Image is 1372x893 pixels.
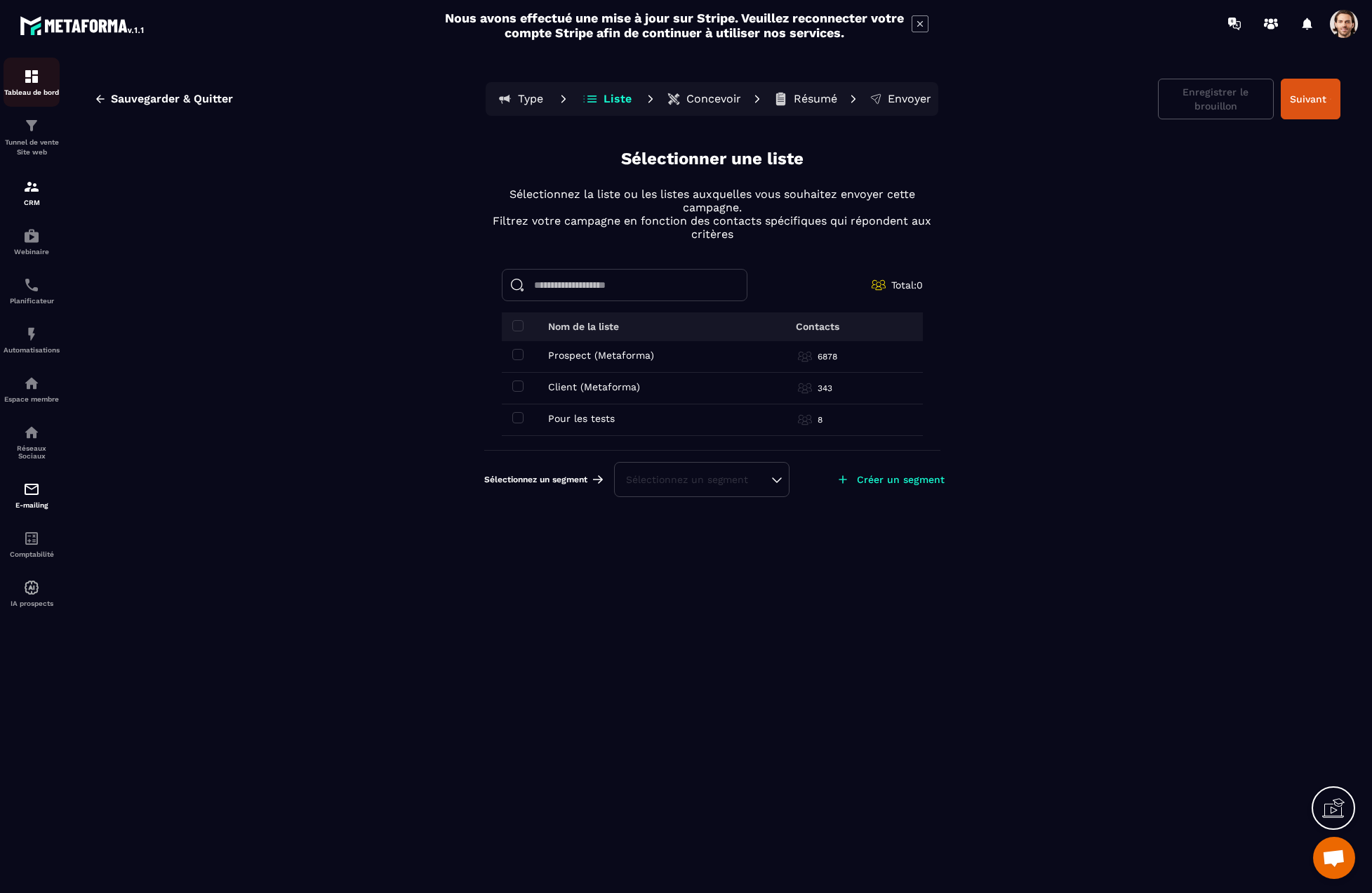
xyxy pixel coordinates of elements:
img: automations [23,326,40,343]
img: accountant [23,530,40,547]
h2: Nous avons effectué une mise à jour sur Stripe. Veuillez reconnecter votre compte Stripe afin de ... [444,11,905,40]
p: Webinaire [4,248,60,256]
p: Concevoir [686,92,741,106]
p: Résumé [794,92,837,106]
img: social-network [23,424,40,441]
a: formationformationTableau de bord [4,58,60,107]
p: Créer un segment [857,474,945,485]
a: formationformationCRM [4,168,60,217]
a: accountantaccountantComptabilité [4,520,60,569]
a: automationsautomationsWebinaire [4,217,60,266]
p: Envoyer [888,92,931,106]
a: emailemailE-mailing [4,470,60,520]
p: CRM [4,199,60,206]
img: automations [23,579,40,596]
p: Pour les tests [548,413,615,424]
p: Réseaux Sociaux [4,444,60,460]
p: Espace membre [4,395,60,403]
p: Prospect (Metaforma) [548,350,654,361]
a: formationformationTunnel de vente Site web [4,107,60,168]
p: Sélectionnez la liste ou les listes auxquelles vous souhaitez envoyer cette campagne. [484,187,940,214]
button: Résumé [769,85,841,113]
p: 6878 [818,351,837,362]
img: formation [23,178,40,195]
span: Sauvegarder & Quitter [111,92,233,106]
div: Mở cuộc trò chuyện [1313,837,1355,879]
p: Client (Metaforma) [548,381,640,392]
p: 8 [818,414,822,425]
span: Sélectionnez un segment [484,474,587,485]
img: logo [20,13,146,38]
button: Suivant [1281,79,1340,119]
p: Type [518,92,543,106]
img: formation [23,117,40,134]
img: automations [23,375,40,392]
a: schedulerschedulerPlanificateur [4,266,60,315]
button: Sauvegarder & Quitter [84,86,244,112]
p: Automatisations [4,346,60,354]
button: Envoyer [865,85,935,113]
button: Liste [575,85,639,113]
img: scheduler [23,277,40,293]
p: Tableau de bord [4,88,60,96]
p: IA prospects [4,600,60,607]
p: 343 [818,383,832,394]
p: Filtrez votre campagne en fonction des contacts spécifiques qui répondent aux critères [484,214,940,241]
p: Tunnel de vente Site web [4,138,60,157]
img: email [23,481,40,498]
a: automationsautomationsEspace membre [4,364,60,414]
p: Sélectionner une liste [621,147,804,171]
p: Liste [604,92,632,106]
img: automations [23,227,40,244]
button: Concevoir [662,85,745,113]
img: formation [23,68,40,85]
p: Comptabilité [4,550,60,558]
a: automationsautomationsAutomatisations [4,315,60,364]
button: Type [488,85,552,113]
p: E-mailing [4,501,60,509]
p: Planificateur [4,297,60,305]
p: Nom de la liste [548,321,619,332]
a: social-networksocial-networkRéseaux Sociaux [4,414,60,470]
span: Total: 0 [891,279,923,291]
p: Contacts [796,321,839,332]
